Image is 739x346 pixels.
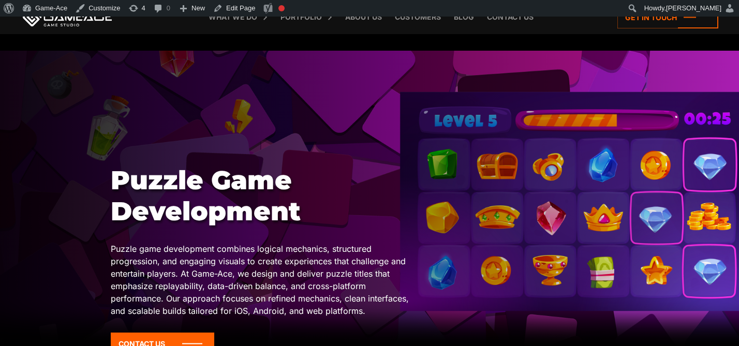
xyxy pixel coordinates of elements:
[111,243,421,317] p: Puzzle game development combines logical mechanics, structured progression, and engaging visuals ...
[666,4,721,12] span: [PERSON_NAME]
[278,5,285,11] div: Focus keyphrase not set
[111,165,421,227] h1: Puzzle Game Development
[617,6,718,28] a: Get in touch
